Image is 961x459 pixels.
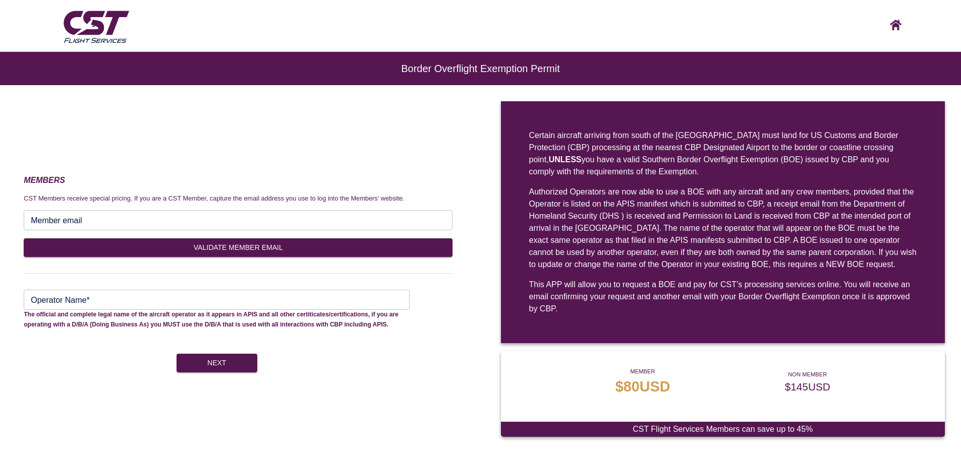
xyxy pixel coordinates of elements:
div: This APP will allow you to request a BOE and pay for CST’s processing services online. You will r... [529,279,917,315]
img: CST Flight Services logo [61,7,131,46]
span: The official and complete legal name of the aircraft operator as it appears in APIS and all other... [24,311,398,328]
h6: Border Overflight Exemption Permit [40,68,921,69]
p: CST Members receive special pricing. If you are a CST Member, capture the email address you use t... [24,193,453,204]
p: MEMBER [615,367,670,376]
button: Next [177,354,257,372]
p: NON MEMBER [785,370,830,379]
h3: MEMBERS [24,174,453,187]
img: CST logo, click here to go home screen [890,20,901,30]
strong: UNLESS [549,155,582,164]
div: Certain aircraft arriving from south of the [GEOGRAPHIC_DATA] must land for US Customs and Border... [529,129,917,178]
div: Authorized Operators are now able to use a BOE with any aircraft and any crew members, provided t... [529,186,917,271]
p: $ 145 USD [785,379,830,395]
div: CST Flight Services Members can save up to 45% [501,422,945,437]
p: $ 80 USD [615,376,670,398]
button: VALIDATE MEMBER EMAIL [24,238,453,257]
